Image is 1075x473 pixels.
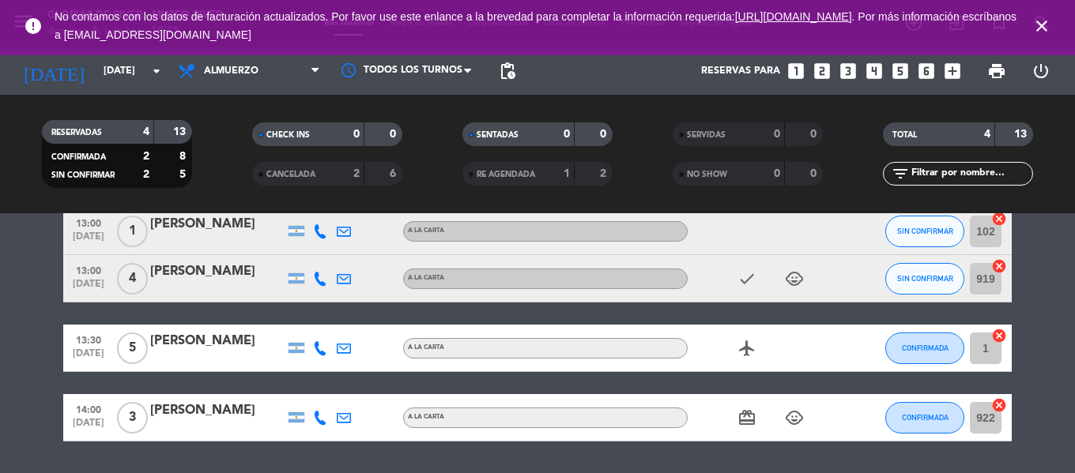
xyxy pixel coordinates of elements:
strong: 2 [353,168,360,179]
span: 13:30 [69,330,108,348]
span: CHECK INS [266,131,310,139]
i: cancel [991,397,1007,413]
strong: 2 [143,151,149,162]
span: 13:00 [69,261,108,279]
i: cancel [991,211,1007,227]
span: A LA CARTA [408,414,444,420]
span: [DATE] [69,231,108,250]
strong: 4 [984,129,990,140]
span: 3 [117,402,148,434]
strong: 6 [390,168,399,179]
span: No contamos con los datos de facturación actualizados. Por favor use este enlance a la brevedad p... [55,10,1017,41]
strong: 13 [1014,129,1030,140]
i: add_box [942,61,963,81]
span: 14:00 [69,400,108,418]
span: TOTAL [892,131,917,139]
div: [PERSON_NAME] [150,331,285,351]
i: looks_two [812,61,832,81]
span: SIN CONFIRMAR [897,227,953,235]
i: arrow_drop_down [147,62,166,81]
strong: 5 [179,169,189,180]
i: [DATE] [12,54,96,88]
i: looks_5 [890,61,911,81]
i: card_giftcard [737,408,756,427]
strong: 0 [774,129,780,140]
span: Almuerzo [204,66,258,77]
strong: 0 [810,168,820,179]
input: Filtrar por nombre... [910,165,1032,182]
strong: 0 [564,129,570,140]
i: cancel [991,328,1007,343]
i: looks_one [786,61,806,81]
span: A LA CARTA [408,227,444,234]
div: LOG OUT [1019,47,1063,95]
i: check [737,269,756,288]
strong: 13 [173,126,189,137]
span: CONFIRMADA [902,343,949,352]
button: SIN CONFIRMAR [885,263,964,295]
span: RESERVADAS [51,129,102,137]
span: print [987,62,1006,81]
strong: 0 [390,129,399,140]
span: RE AGENDADA [477,171,535,178]
span: pending_actions [498,62,517,81]
i: cancel [991,258,1007,274]
i: close [1032,17,1051,36]
i: airplanemode_active [737,339,756,358]
span: [DATE] [69,348,108,366]
span: A LA CARTA [408,275,444,281]
strong: 0 [774,168,780,179]
button: CONFIRMADA [885,332,964,364]
strong: 0 [810,129,820,140]
div: [PERSON_NAME] [150,214,285,235]
span: [DATE] [69,418,108,436]
i: looks_6 [916,61,937,81]
i: looks_4 [864,61,885,81]
span: CANCELADA [266,171,315,178]
strong: 2 [600,168,609,179]
strong: 0 [353,129,360,140]
span: [DATE] [69,279,108,297]
a: . Por más información escríbanos a [EMAIL_ADDRESS][DOMAIN_NAME] [55,10,1017,41]
strong: 2 [143,169,149,180]
i: child_care [785,408,804,427]
span: Reservas para [701,66,780,77]
span: 5 [117,332,148,364]
span: 4 [117,263,148,295]
strong: 8 [179,151,189,162]
span: CONFIRMADA [902,413,949,422]
a: [URL][DOMAIN_NAME] [735,10,852,23]
button: SIN CONFIRMAR [885,216,964,247]
span: NO SHOW [687,171,727,178]
strong: 0 [600,129,609,140]
i: child_care [785,269,804,288]
strong: 4 [143,126,149,137]
span: A LA CARTA [408,344,444,351]
i: power_settings_new [1032,62,1050,81]
span: 1 [117,216,148,247]
span: CONFIRMADA [51,153,106,161]
span: SERVIDAS [687,131,726,139]
span: SIN CONFIRMAR [51,171,115,179]
i: filter_list [891,164,910,183]
span: SIN CONFIRMAR [897,274,953,283]
span: 13:00 [69,213,108,231]
div: [PERSON_NAME] [150,261,285,282]
div: [PERSON_NAME] [150,400,285,421]
button: CONFIRMADA [885,402,964,434]
i: looks_3 [838,61,858,81]
span: SENTADAS [477,131,519,139]
i: error [24,17,43,36]
strong: 1 [564,168,570,179]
